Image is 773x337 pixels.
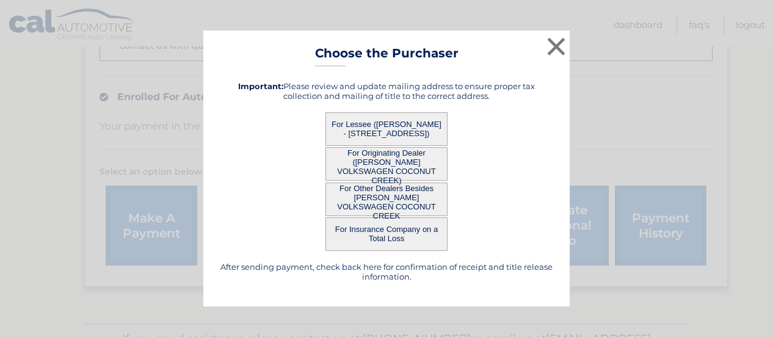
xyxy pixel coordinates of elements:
[325,147,448,181] button: For Originating Dealer ([PERSON_NAME] VOLKSWAGEN COCONUT CREEK)
[315,46,459,67] h3: Choose the Purchaser
[238,81,283,91] strong: Important:
[544,34,568,59] button: ×
[325,217,448,251] button: For Insurance Company on a Total Loss
[219,81,554,101] h5: Please review and update mailing address to ensure proper tax collection and mailing of title to ...
[325,112,448,146] button: For Lessee ([PERSON_NAME] - [STREET_ADDRESS])
[219,262,554,281] h5: After sending payment, check back here for confirmation of receipt and title release information.
[325,183,448,216] button: For Other Dealers Besides [PERSON_NAME] VOLKSWAGEN COCONUT CREEK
